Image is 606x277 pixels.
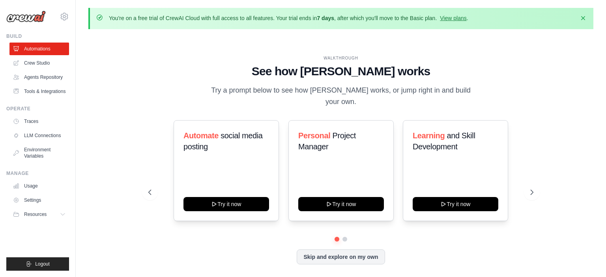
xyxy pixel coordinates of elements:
[6,257,69,271] button: Logout
[440,15,466,21] a: View plans
[9,43,69,55] a: Automations
[297,249,385,264] button: Skip and explore on my own
[9,194,69,206] a: Settings
[24,211,47,218] span: Resources
[183,131,263,151] span: social media posting
[109,14,468,22] p: You're on a free trial of CrewAI Cloud with full access to all features. Your trial ends in , aft...
[6,33,69,39] div: Build
[9,129,69,142] a: LLM Connections
[35,261,50,267] span: Logout
[298,131,356,151] span: Project Manager
[9,115,69,128] a: Traces
[6,170,69,177] div: Manage
[413,131,445,140] span: Learning
[208,85,473,108] p: Try a prompt below to see how [PERSON_NAME] works, or jump right in and build your own.
[6,106,69,112] div: Operate
[298,197,384,211] button: Try it now
[298,131,330,140] span: Personal
[9,57,69,69] a: Crew Studio
[148,64,533,78] h1: See how [PERSON_NAME] works
[9,143,69,162] a: Environment Variables
[9,85,69,98] a: Tools & Integrations
[413,197,498,211] button: Try it now
[9,180,69,192] a: Usage
[6,11,46,22] img: Logo
[317,15,334,21] strong: 7 days
[183,131,219,140] span: Automate
[183,197,269,211] button: Try it now
[9,208,69,221] button: Resources
[148,55,533,61] div: WALKTHROUGH
[9,71,69,84] a: Agents Repository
